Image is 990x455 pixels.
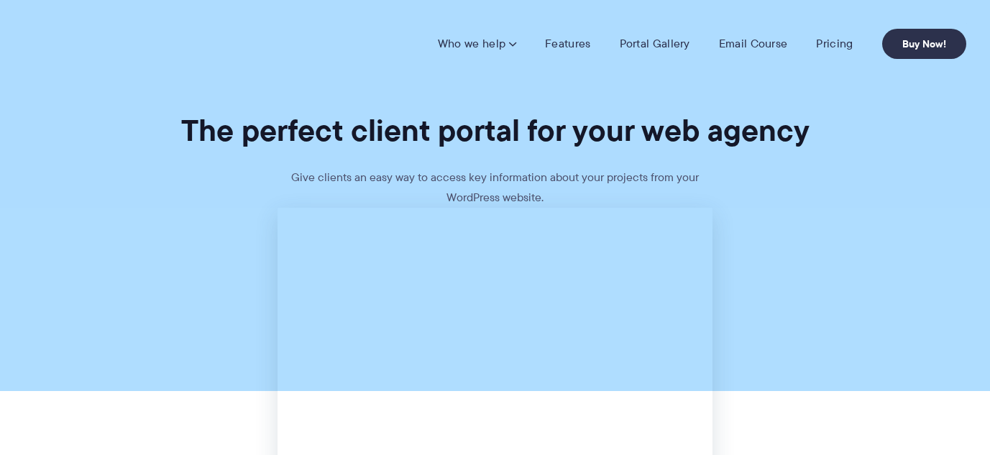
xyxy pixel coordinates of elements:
a: Portal Gallery [620,37,690,51]
a: Buy Now! [882,29,966,59]
a: Who we help [438,37,516,51]
p: Give clients an easy way to access key information about your projects from your WordPress website. [280,167,711,208]
a: Email Course [719,37,788,51]
a: Pricing [816,37,853,51]
a: Features [545,37,590,51]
